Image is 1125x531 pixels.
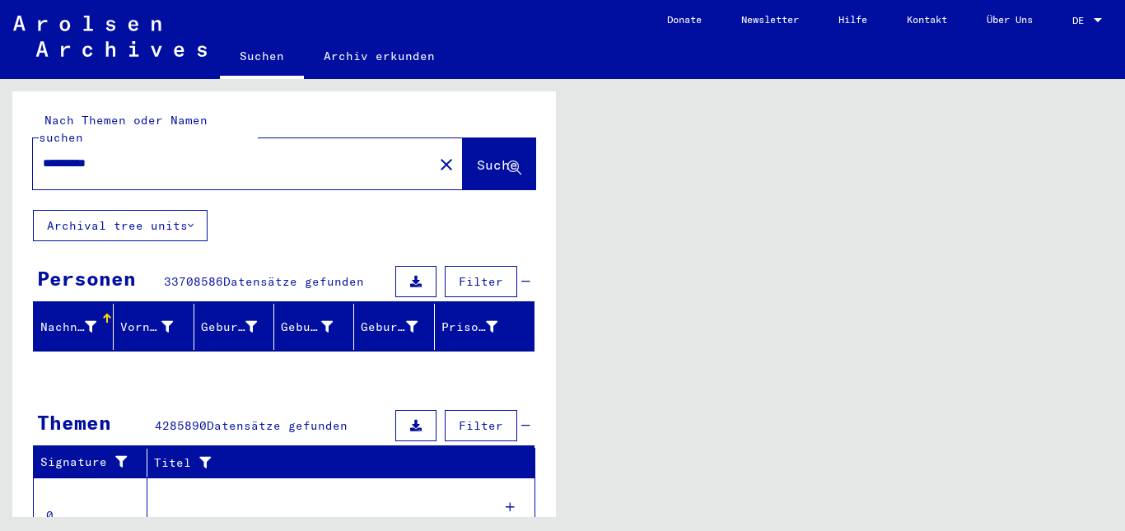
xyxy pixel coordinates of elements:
[459,274,503,289] span: Filter
[39,113,208,145] mat-label: Nach Themen oder Namen suchen
[120,314,193,340] div: Vorname
[40,449,151,476] div: Signature
[220,36,304,79] a: Suchen
[477,156,518,173] span: Suche
[281,314,353,340] div: Geburt‏
[40,454,134,471] div: Signature
[441,314,518,340] div: Prisoner #
[37,408,111,437] div: Themen
[40,314,117,340] div: Nachname
[274,304,354,350] mat-header-cell: Geburt‏
[361,319,417,336] div: Geburtsdatum
[430,147,463,180] button: Clear
[1072,15,1090,26] span: DE
[37,263,136,293] div: Personen
[194,304,274,350] mat-header-cell: Geburtsname
[436,155,456,175] mat-icon: close
[155,418,207,433] span: 4285890
[354,304,434,350] mat-header-cell: Geburtsdatum
[33,210,208,241] button: Archival tree units
[154,449,519,476] div: Titel
[201,319,257,336] div: Geburtsname
[223,274,364,289] span: Datensätze gefunden
[459,418,503,433] span: Filter
[361,314,437,340] div: Geburtsdatum
[120,319,172,336] div: Vorname
[114,304,194,350] mat-header-cell: Vorname
[13,16,207,57] img: Arolsen_neg.svg
[34,304,114,350] mat-header-cell: Nachname
[207,418,348,433] span: Datensätze gefunden
[164,274,223,289] span: 33708586
[445,266,517,297] button: Filter
[40,319,96,336] div: Nachname
[445,410,517,441] button: Filter
[154,454,502,472] div: Titel
[304,36,455,76] a: Archiv erkunden
[201,314,278,340] div: Geburtsname
[441,319,497,336] div: Prisoner #
[281,319,333,336] div: Geburt‏
[463,138,535,189] button: Suche
[435,304,534,350] mat-header-cell: Prisoner #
